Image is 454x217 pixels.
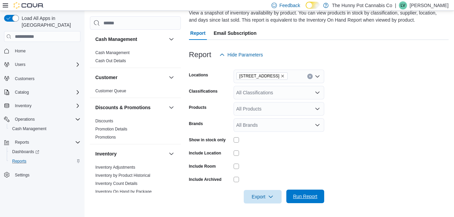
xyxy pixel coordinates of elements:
a: Discounts [95,119,113,123]
a: Inventory by Product Historical [95,173,150,178]
span: Dashboards [9,148,80,156]
a: Promotions [95,135,116,140]
span: Operations [12,115,80,123]
p: [PERSON_NAME] [410,1,449,9]
a: Cash Management [95,50,129,55]
label: Brands [189,121,203,126]
label: Include Archived [189,177,221,182]
span: Cash Out Details [95,58,126,64]
span: 5035 Hurontario St [236,72,288,80]
span: Users [15,62,25,67]
label: Classifications [189,89,218,94]
button: Run Report [286,190,324,203]
nav: Complex example [4,43,80,197]
button: Discounts & Promotions [167,103,175,112]
span: Run Report [293,193,317,200]
a: Dashboards [9,148,42,156]
h3: Report [189,51,211,59]
button: Catalog [1,88,83,97]
button: Customer [95,74,166,81]
span: [STREET_ADDRESS] [239,73,280,79]
span: Settings [15,172,29,178]
button: Reports [7,156,83,166]
span: Reports [15,140,29,145]
img: Cova [14,2,44,9]
span: Reports [12,138,80,146]
button: Cash Management [95,36,166,43]
span: Users [12,61,80,69]
button: Inventory [1,101,83,111]
button: Customers [1,73,83,83]
div: Discounts & Promotions [90,117,181,144]
p: | [395,1,396,9]
a: Dashboards [7,147,83,156]
a: Customer Queue [95,89,126,93]
button: Operations [1,115,83,124]
button: Catalog [12,88,31,96]
button: Cash Management [7,124,83,134]
button: Inventory [167,150,175,158]
span: Catalog [12,88,80,96]
span: Hide Parameters [228,51,263,58]
div: Customer [90,87,181,98]
a: Promotion Details [95,127,127,131]
span: Home [12,47,80,55]
button: Export [244,190,282,203]
a: Cash Management [9,125,49,133]
span: Load All Apps in [GEOGRAPHIC_DATA] [19,15,80,28]
h3: Customer [95,74,117,81]
button: Remove 5035 Hurontario St from selection in this group [281,74,285,78]
span: Customers [12,74,80,82]
a: Inventory Count Details [95,181,138,186]
button: Users [12,61,28,69]
button: Settings [1,170,83,180]
span: Settings [12,171,80,179]
a: Settings [12,171,32,179]
h3: Discounts & Promotions [95,104,150,111]
span: Cash Management [9,125,80,133]
span: Cash Management [12,126,46,131]
span: Home [15,48,26,54]
span: LV [401,1,405,9]
span: Discounts [95,118,113,124]
button: Inventory [95,150,166,157]
span: Customer Queue [95,88,126,94]
label: Products [189,105,207,110]
span: Dashboards [12,149,39,154]
a: Inventory Adjustments [95,165,135,170]
div: Cash Management [90,49,181,68]
span: Operations [15,117,35,122]
button: Cash Management [167,35,175,43]
span: Report [190,26,206,40]
input: Dark Mode [306,2,320,9]
label: Include Location [189,150,221,156]
button: Discounts & Promotions [95,104,166,111]
h3: Cash Management [95,36,137,43]
span: Inventory [12,102,80,110]
span: Inventory [15,103,31,108]
a: Inventory On Hand by Package [95,189,152,194]
span: Email Subscription [214,26,257,40]
span: Feedback [280,2,300,9]
a: Home [12,47,28,55]
button: Clear input [307,74,313,79]
button: Open list of options [315,74,320,79]
span: Inventory On Hand by Package [95,189,152,194]
button: Open list of options [315,90,320,95]
button: Reports [12,138,32,146]
span: Reports [12,159,26,164]
button: Hide Parameters [217,48,266,62]
a: Cash Out Details [95,58,126,63]
a: Reports [9,157,29,165]
button: Users [1,60,83,69]
div: View a snapshot of inventory availability by product. You can view products in stock by classific... [189,9,445,24]
button: Customer [167,73,175,81]
button: Open list of options [315,106,320,112]
button: Operations [12,115,38,123]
